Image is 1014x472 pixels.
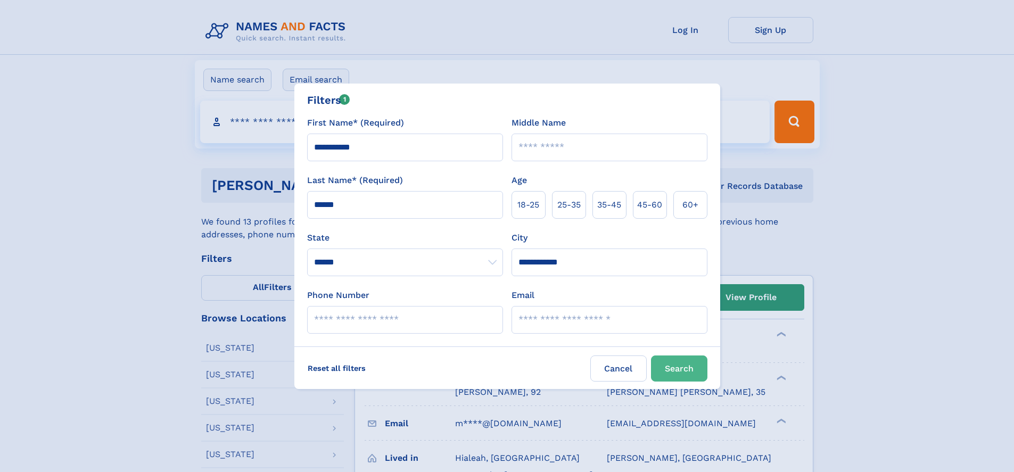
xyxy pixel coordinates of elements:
[682,198,698,211] span: 60+
[307,231,503,244] label: State
[512,174,527,187] label: Age
[590,355,647,382] label: Cancel
[307,289,369,302] label: Phone Number
[307,174,403,187] label: Last Name* (Required)
[637,198,662,211] span: 45‑60
[512,231,527,244] label: City
[651,355,707,382] button: Search
[517,198,539,211] span: 18‑25
[307,117,404,129] label: First Name* (Required)
[307,92,350,108] div: Filters
[557,198,581,211] span: 25‑35
[512,117,566,129] label: Middle Name
[597,198,621,211] span: 35‑45
[512,289,534,302] label: Email
[301,355,373,381] label: Reset all filters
